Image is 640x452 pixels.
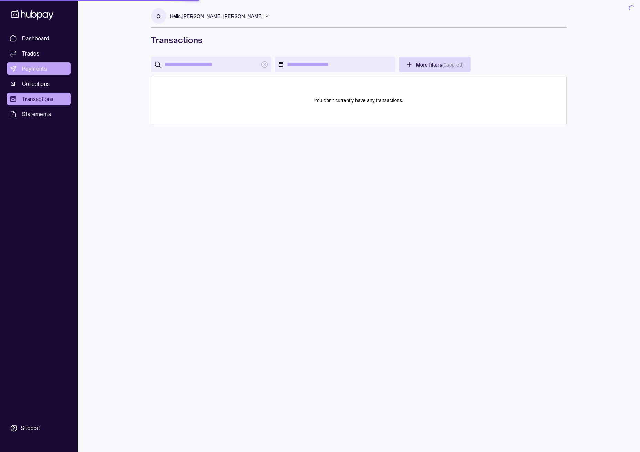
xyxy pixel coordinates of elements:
span: Payments [22,64,47,73]
span: Trades [22,49,39,58]
h1: Transactions [151,34,567,46]
a: Support [7,421,71,435]
a: Statements [7,108,71,120]
a: Trades [7,47,71,60]
span: Transactions [22,95,54,103]
p: You don't currently have any transactions. [314,97,403,104]
a: Payments [7,62,71,75]
span: Statements [22,110,51,118]
a: Transactions [7,93,71,105]
p: O [157,12,161,20]
p: Hello, [PERSON_NAME] [PERSON_NAME] [170,12,263,20]
span: More filters [416,62,464,68]
p: ( 0 applied) [442,62,463,68]
a: Collections [7,78,71,90]
a: Dashboard [7,32,71,44]
span: Collections [22,80,50,88]
input: search [165,57,258,72]
button: More filters(0applied) [399,57,471,72]
div: Support [21,424,40,432]
span: Dashboard [22,34,49,42]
